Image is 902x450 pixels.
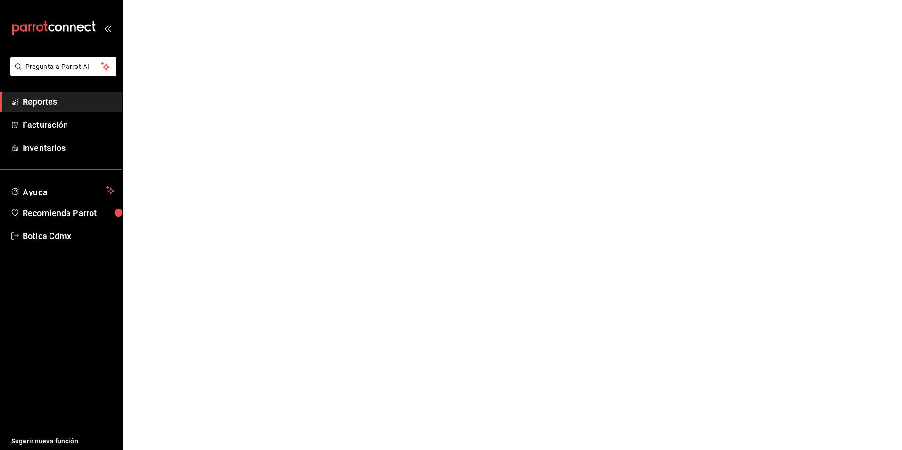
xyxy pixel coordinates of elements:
[23,118,115,131] span: Facturación
[25,62,101,72] span: Pregunta a Parrot AI
[7,68,116,78] a: Pregunta a Parrot AI
[23,185,102,196] span: Ayuda
[11,436,115,446] span: Sugerir nueva función
[23,95,115,108] span: Reportes
[10,57,116,76] button: Pregunta a Parrot AI
[23,230,115,242] span: Botica Cdmx
[23,207,115,219] span: Recomienda Parrot
[104,25,111,32] button: open_drawer_menu
[23,142,115,154] span: Inventarios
